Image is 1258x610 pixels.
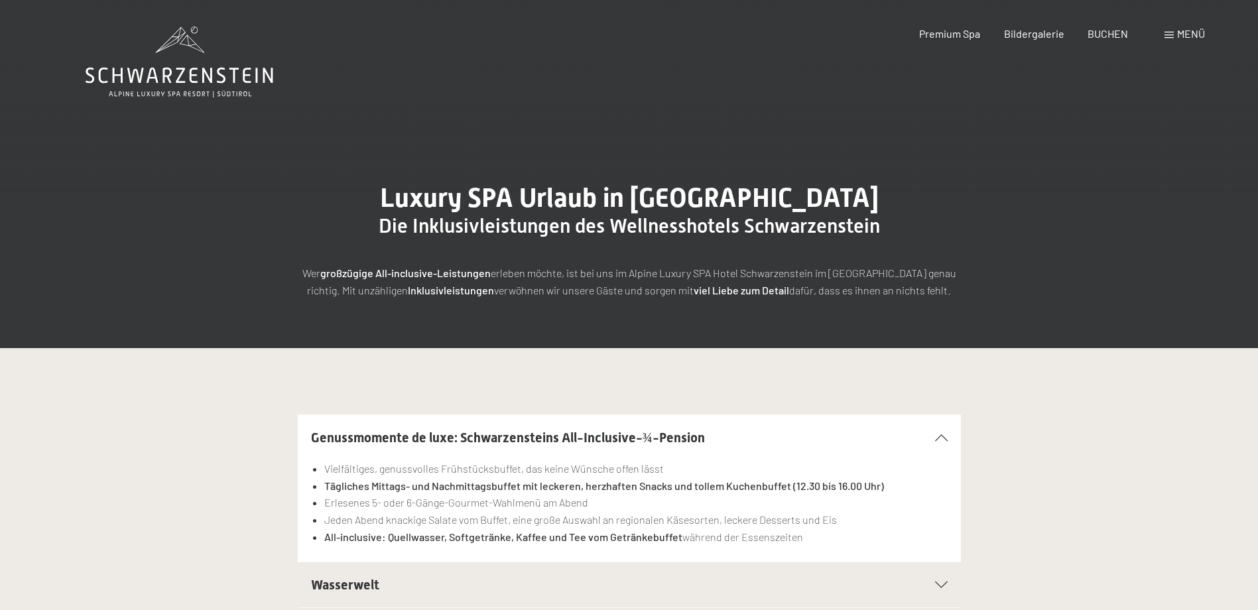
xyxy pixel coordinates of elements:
span: Genussmomente de luxe: Schwarzensteins All-Inclusive-¾-Pension [311,430,705,446]
li: Jeden Abend knackige Salate vom Buffet, eine große Auswahl an regionalen Käsesorten, leckere Dess... [324,511,947,528]
li: Erlesenes 5- oder 6-Gänge-Gourmet-Wahlmenü am Abend [324,494,947,511]
a: BUCHEN [1088,27,1128,40]
strong: viel Liebe zum Detail [694,284,789,296]
span: Die Inklusivleistungen des Wellnesshotels Schwarzenstein [379,214,880,237]
a: Bildergalerie [1004,27,1064,40]
li: Vielfältiges, genussvolles Frühstücksbuffet, das keine Wünsche offen lässt [324,460,947,477]
span: Wasserwelt [311,577,379,593]
p: Wer erleben möchte, ist bei uns im Alpine Luxury SPA Hotel Schwarzenstein im [GEOGRAPHIC_DATA] ge... [298,265,961,298]
strong: Inklusivleistungen [408,284,494,296]
span: Luxury SPA Urlaub in [GEOGRAPHIC_DATA] [380,182,879,213]
strong: Tägliches Mittags- und Nachmittagsbuffet mit leckeren, herzhaften Snacks und tollem Kuchenbuffet ... [324,479,884,492]
li: während der Essenszeiten [324,528,947,546]
strong: All-inclusive: Quellwasser, Softgetränke, Kaffee und Tee vom Getränkebuffet [324,530,682,543]
span: Menü [1177,27,1205,40]
strong: großzügige All-inclusive-Leistungen [320,267,491,279]
a: Premium Spa [919,27,980,40]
